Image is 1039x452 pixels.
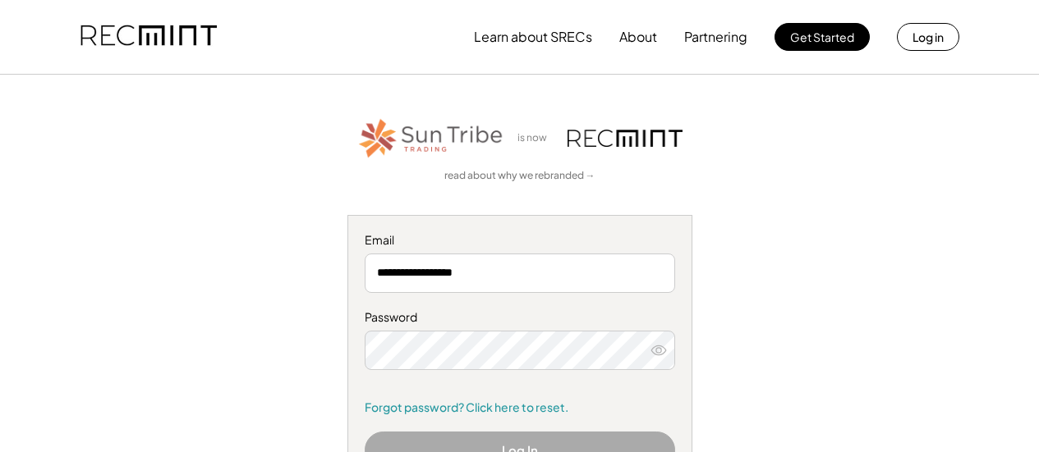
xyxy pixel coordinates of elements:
button: Get Started [775,23,870,51]
a: read about why we rebranded → [444,169,595,183]
img: STT_Horizontal_Logo%2B-%2BColor.png [357,116,505,161]
button: Log in [897,23,959,51]
div: Email [365,232,675,249]
button: About [619,21,657,53]
img: recmint-logotype%403x.png [80,9,217,65]
div: is now [513,131,559,145]
button: Learn about SRECs [474,21,592,53]
button: Partnering [684,21,747,53]
img: recmint-logotype%403x.png [568,130,683,147]
div: Password [365,309,675,326]
a: Forgot password? Click here to reset. [365,399,675,416]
